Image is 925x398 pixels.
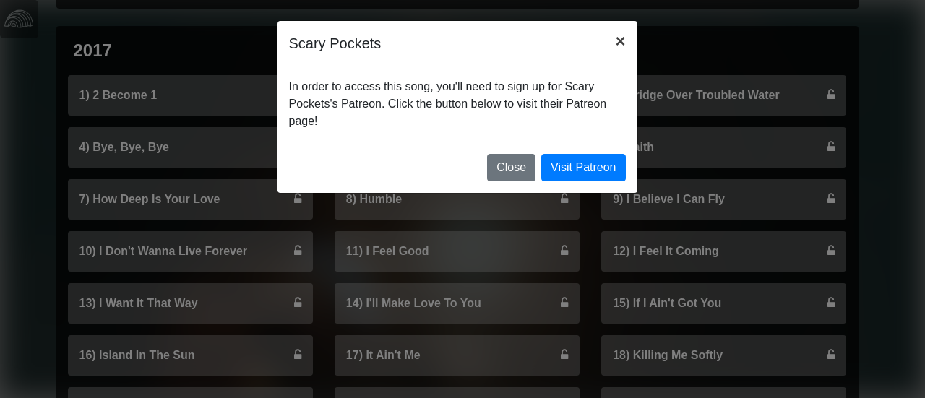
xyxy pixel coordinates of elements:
[277,66,637,142] div: In order to access this song, you'll need to sign up for Scary Pockets's Patreon. Click the butto...
[603,21,637,61] button: Close
[541,154,625,181] a: Visit Patreon
[615,31,625,51] span: ×
[289,33,382,54] h5: Scary Pockets
[487,154,535,181] button: Close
